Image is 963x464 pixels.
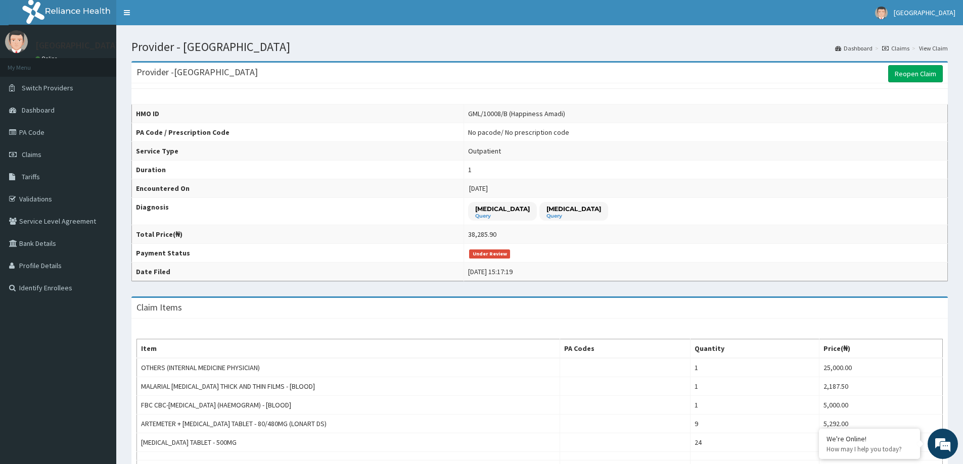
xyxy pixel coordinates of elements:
[132,179,464,198] th: Encountered On
[546,214,601,219] small: Query
[469,249,510,259] span: Under Review
[691,358,819,377] td: 1
[468,229,496,239] div: 38,285.90
[35,41,119,50] p: [GEOGRAPHIC_DATA]
[136,68,258,77] h3: Provider - [GEOGRAPHIC_DATA]
[469,184,488,193] span: [DATE]
[132,263,464,281] th: Date Filed
[819,339,942,358] th: Price(₦)
[22,106,55,115] span: Dashboard
[137,415,560,433] td: ARTEMETER + [MEDICAL_DATA] TABLET - 80/480MG (LONART DS)
[819,358,942,377] td: 25,000.00
[827,434,912,443] div: We're Online!
[132,225,464,244] th: Total Price(₦)
[560,339,691,358] th: PA Codes
[691,396,819,415] td: 1
[137,358,560,377] td: OTHERS (INTERNAL MEDICINE PHYSICIAN)
[827,445,912,453] p: How may I help you today?
[35,55,60,62] a: Online
[137,396,560,415] td: FBC CBC-[MEDICAL_DATA] (HAEMOGRAM) - [BLOOD]
[835,44,873,53] a: Dashboard
[894,8,955,17] span: [GEOGRAPHIC_DATA]
[819,396,942,415] td: 5,000.00
[468,165,472,175] div: 1
[691,377,819,396] td: 1
[131,40,948,54] h1: Provider - [GEOGRAPHIC_DATA]
[691,433,819,452] td: 24
[819,377,942,396] td: 2,187.50
[132,244,464,263] th: Payment Status
[468,146,501,156] div: Outpatient
[919,44,948,53] a: View Claim
[468,127,569,137] div: No pacode / No prescription code
[475,204,530,213] p: [MEDICAL_DATA]
[132,161,464,179] th: Duration
[875,7,888,19] img: User Image
[691,415,819,433] td: 9
[546,204,601,213] p: [MEDICAL_DATA]
[22,83,73,92] span: Switch Providers
[691,339,819,358] th: Quantity
[5,30,28,53] img: User Image
[136,303,182,312] h3: Claim Items
[468,267,513,277] div: [DATE] 15:17:19
[882,44,909,53] a: Claims
[132,198,464,225] th: Diagnosis
[468,109,565,119] div: GML/10008/B (Happiness Amadi)
[137,377,560,396] td: MALARIAL [MEDICAL_DATA] THICK AND THIN FILMS - [BLOOD]
[475,214,530,219] small: Query
[132,123,464,142] th: PA Code / Prescription Code
[819,415,942,433] td: 5,292.00
[888,65,943,82] a: Reopen Claim
[132,142,464,161] th: Service Type
[137,339,560,358] th: Item
[132,105,464,123] th: HMO ID
[22,172,40,181] span: Tariffs
[22,150,41,159] span: Claims
[137,433,560,452] td: [MEDICAL_DATA] TABLET - 500MG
